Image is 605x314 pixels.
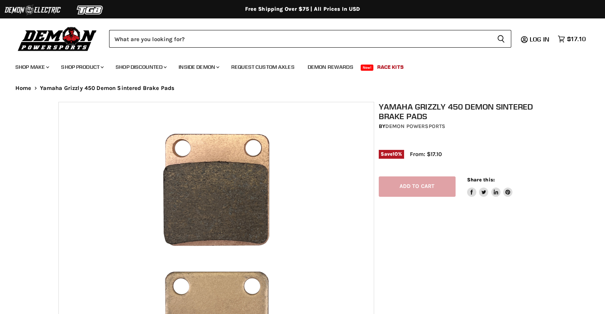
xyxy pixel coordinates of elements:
a: $17.10 [554,33,590,45]
img: Demon Electric Logo 2 [4,3,61,17]
span: Share this: [467,177,495,183]
a: Shop Product [55,59,108,75]
span: 10 [393,151,398,157]
a: Demon Powersports [385,123,445,130]
h1: Yamaha Grizzly 450 Demon Sintered Brake Pads [379,102,551,121]
aside: Share this: [467,176,513,197]
form: Product [109,30,511,48]
input: Search [109,30,491,48]
a: Race Kits [371,59,409,75]
span: New! [361,65,374,71]
a: Shop Discounted [110,59,171,75]
span: $17.10 [567,35,586,43]
ul: Main menu [10,56,584,75]
span: Yamaha Grizzly 450 Demon Sintered Brake Pads [40,85,175,91]
span: Save % [379,150,404,158]
a: Request Custom Axles [225,59,300,75]
a: Demon Rewards [302,59,359,75]
span: From: $17.10 [410,151,442,158]
a: Home [15,85,31,91]
span: Log in [530,35,549,43]
img: TGB Logo 2 [61,3,119,17]
a: Inside Demon [173,59,224,75]
img: Demon Powersports [15,25,99,52]
a: Shop Make [10,59,54,75]
a: Log in [526,36,554,43]
button: Search [491,30,511,48]
div: by [379,122,551,131]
